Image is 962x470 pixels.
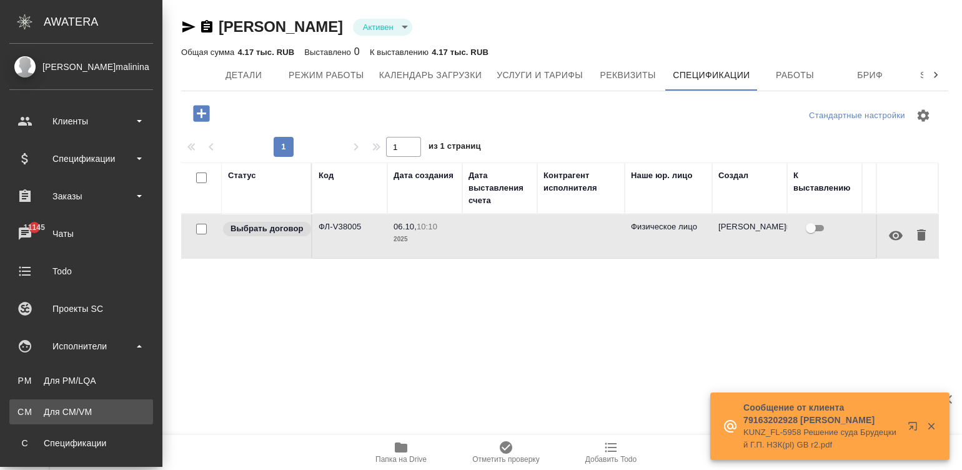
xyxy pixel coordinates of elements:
button: Активен [359,22,397,32]
div: Исполнители [9,337,153,356]
div: Дата создания [394,169,454,182]
p: 10:10 [417,222,437,231]
a: Проекты SC [3,293,159,324]
div: Заказы [9,187,153,206]
p: Сообщение от клиента 79163202928 [PERSON_NAME] [743,401,900,426]
button: Скрыть от исполнителя [881,221,911,251]
p: 4.17 тыс. RUB [237,47,294,57]
div: Todo [9,262,153,281]
p: Физическое лицо [631,221,706,233]
button: Закрыть [918,421,944,432]
div: Дата выставления счета [469,169,531,207]
p: Выбрать договор [231,222,304,235]
span: Работы [765,67,825,83]
p: Выставлено [304,47,354,57]
span: 11145 [16,221,52,234]
button: Папка на Drive [349,435,454,470]
td: [PERSON_NAME]malinina [712,214,787,258]
div: К выставлению [793,169,856,194]
button: Добавить оплату [184,101,219,126]
p: 4.17 тыс. RUB [432,47,488,57]
span: Услуги и тарифы [497,67,583,83]
button: Удалить [911,221,932,251]
div: Активен [353,19,412,36]
span: Добавить Todo [585,455,637,464]
td: ФЛ-V38005 [312,214,387,258]
div: Проекты SC [9,299,153,318]
p: 4 170,09 ₽ [868,221,931,233]
div: Для CM/VM [16,406,147,418]
p: KUNZ_FL-5958 Решение суда Брудецкий Г.П. НЗК(pl) GB r2.pdf [743,426,900,451]
button: Скопировать ссылку [199,19,214,34]
div: AWATERA [44,9,162,34]
a: 11145Чаты [3,218,159,249]
div: Клиенты [9,112,153,131]
span: Календарь загрузки [379,67,482,83]
div: split button [806,106,908,126]
div: Создал [718,169,748,182]
div: Код [319,169,334,182]
div: Статус [228,169,256,182]
div: Контрагент исполнителя [543,169,618,194]
span: Реквизиты [598,67,658,83]
span: Спецификации [673,67,750,83]
a: [PERSON_NAME] [219,18,343,35]
div: [PERSON_NAME]malinina [9,60,153,74]
button: Открыть в новой вкладке [900,414,930,444]
p: 06.10, [394,222,417,231]
button: Скопировать ссылку для ЯМессенджера [181,19,196,34]
div: Наше юр. лицо [631,169,693,182]
div: Чаты [9,224,153,243]
p: 2025 [394,233,456,246]
span: Папка на Drive [375,455,427,464]
a: CMДля CM/VM [9,399,153,424]
div: Спецификации [9,149,153,168]
span: Бриф [840,67,900,83]
button: Добавить Todo [558,435,663,470]
p: К выставлению [370,47,432,57]
span: из 1 страниц [429,139,481,157]
a: ССпецификации [9,431,153,456]
div: Для PM/LQA [16,374,147,387]
div: Спецификации [16,437,147,449]
span: Отметить проверку [472,455,539,464]
a: Todo [3,256,159,287]
span: Режим работы [289,67,364,83]
span: Настроить таблицу [908,101,938,131]
a: PMДля PM/LQA [9,368,153,393]
span: Детали [214,67,274,83]
p: Общая сумма [181,47,237,57]
button: Отметить проверку [454,435,558,470]
div: 0 [304,44,360,59]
